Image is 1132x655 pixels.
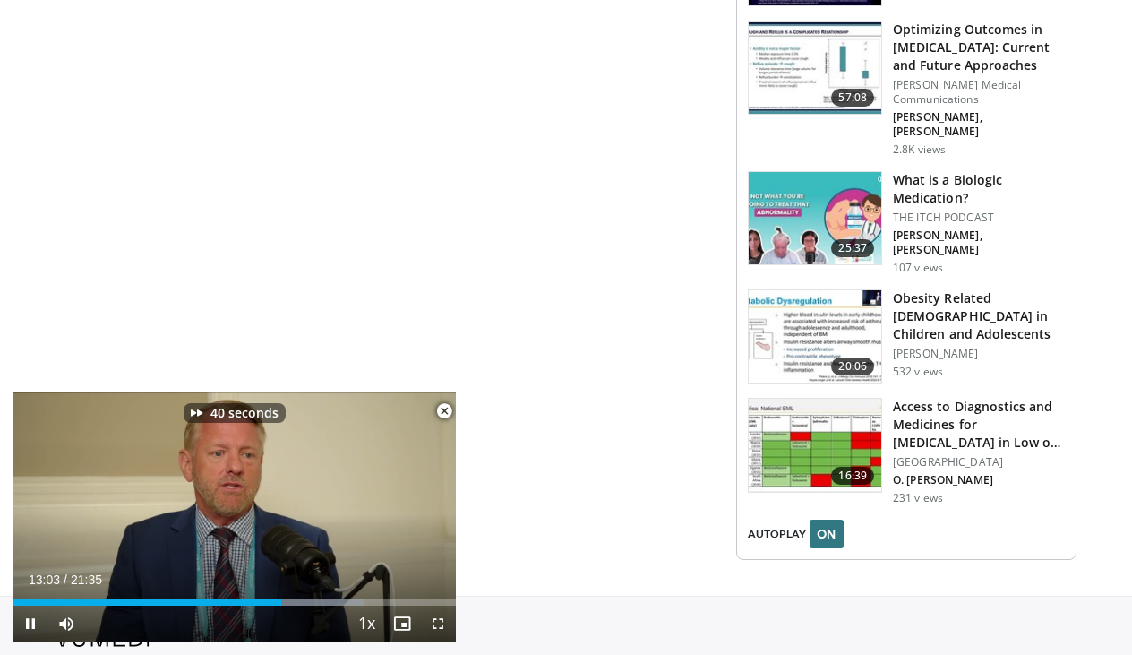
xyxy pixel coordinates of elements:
img: 94231768-64d0-45fe-bc73-4282b3c84de5.150x105_q85_crop-smart_upscale.jpg [749,290,881,384]
p: [PERSON_NAME], [PERSON_NAME] [893,228,1065,257]
h3: What is a Biologic Medication? [893,171,1065,207]
div: Progress Bar [13,599,456,606]
button: Fullscreen [420,606,456,642]
img: 2442402a-4c2f-4a80-a875-c54f273bdd7d.150x105_q85_crop-smart_upscale.jpg [749,172,881,265]
button: Close [426,392,462,430]
button: Mute [48,606,84,642]
a: 20:06 Obesity Related [DEMOGRAPHIC_DATA] in Children and Adolescents [PERSON_NAME] 532 views [748,289,1065,384]
button: Pause [13,606,48,642]
img: 9bd5480c-ed5c-487d-98b0-f33a4d3ea557.150x105_q85_crop-smart_upscale.jpg [749,399,881,492]
span: 25:37 [831,239,874,257]
p: O. [PERSON_NAME] [893,473,1065,487]
p: THE ITCH PODCAST [893,211,1065,225]
a: 57:08 Optimizing Outcomes in [MEDICAL_DATA]: Current and Future Approaches [PERSON_NAME] Medical ... [748,21,1065,157]
p: [PERSON_NAME] Medical Communications [893,78,1065,107]
p: 532 views [893,365,943,379]
button: ON [810,520,844,548]
img: 16516b29-d5ea-4310-a673-6aeb15545e59.150x105_q85_crop-smart_upscale.jpg [749,22,881,115]
p: 107 views [893,261,943,275]
p: [PERSON_NAME] [893,347,1065,361]
a: 16:39 Access to Diagnostics and Medicines for [MEDICAL_DATA] in Low or Middle-Income… [GEOGRAPHIC... [748,398,1065,505]
button: Playback Rate [348,606,384,642]
span: AUTOPLAY [748,526,806,542]
p: 40 seconds [210,407,279,419]
p: 2.8K views [893,142,946,157]
p: [PERSON_NAME], [PERSON_NAME] [893,110,1065,139]
p: 231 views [893,491,943,505]
span: 20:06 [831,358,874,375]
span: / [64,573,67,587]
video-js: Video Player [13,392,456,642]
h3: Optimizing Outcomes in [MEDICAL_DATA]: Current and Future Approaches [893,21,1065,74]
span: 57:08 [831,89,874,107]
span: 13:03 [29,573,60,587]
h3: Obesity Related [DEMOGRAPHIC_DATA] in Children and Adolescents [893,289,1065,343]
h3: Access to Diagnostics and Medicines for [MEDICAL_DATA] in Low or Middle-Income… [893,398,1065,452]
span: 21:35 [71,573,102,587]
button: Enable picture-in-picture mode [384,606,420,642]
span: 16:39 [831,467,874,485]
p: [GEOGRAPHIC_DATA] [893,455,1065,470]
a: 25:37 What is a Biologic Medication? THE ITCH PODCAST [PERSON_NAME], [PERSON_NAME] 107 views [748,171,1065,275]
